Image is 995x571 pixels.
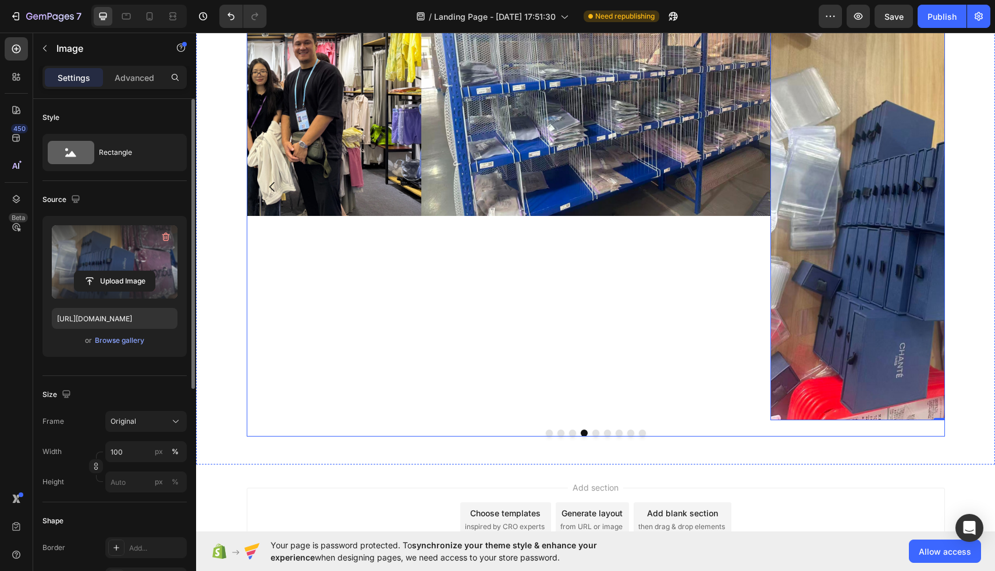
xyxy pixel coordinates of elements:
div: Border [42,542,65,553]
div: Choose templates [274,474,344,487]
button: Dot [443,397,450,404]
span: Original [111,416,136,427]
p: Settings [58,72,90,84]
span: synchronize your theme style & enhance your experience [271,540,597,562]
span: Save [884,12,904,22]
button: Dot [420,397,427,404]
div: Open Intercom Messenger [955,514,983,542]
span: from URL or image [364,489,427,499]
p: Advanced [115,72,154,84]
span: Add section [372,449,427,461]
p: 7 [76,9,81,23]
label: Frame [42,416,64,427]
button: % [152,445,166,459]
span: Allow access [919,545,971,558]
label: Height [42,477,64,487]
button: Browse gallery [94,335,145,346]
div: Undo/Redo [219,5,266,28]
div: px [155,446,163,457]
button: Dot [396,397,403,404]
span: / [429,10,432,23]
button: Carousel Next Arrow [707,138,740,171]
button: Publish [918,5,966,28]
span: inspired by CRO experts [269,489,349,499]
label: Width [42,446,62,457]
input: https://example.com/image.jpg [52,308,177,329]
div: Rectangle [99,139,170,166]
button: Upload Image [74,271,155,292]
span: then drag & drop elements [442,489,529,499]
p: Image [56,41,155,55]
span: Your page is password protected. To when designing pages, we need access to your store password. [271,539,642,563]
div: Beta [9,213,28,222]
div: Style [42,112,59,123]
button: Save [875,5,913,28]
button: Dot [431,397,438,404]
button: px [168,445,182,459]
div: Generate layout [365,474,427,487]
iframe: Design area [196,33,995,531]
div: Source [42,192,83,208]
button: Allow access [909,540,981,563]
div: Browse gallery [95,335,144,346]
div: Add blank section [451,474,522,487]
button: Dot [408,397,415,404]
button: Original [105,411,187,432]
button: % [152,475,166,489]
div: px [155,477,163,487]
button: Dot [373,397,380,404]
span: Need republishing [595,11,655,22]
button: 7 [5,5,87,28]
span: or [85,334,92,347]
div: Add... [129,543,184,554]
button: Dot [385,397,392,404]
div: 450 [11,124,28,133]
div: Size [42,387,73,403]
div: % [172,477,179,487]
div: Publish [928,10,957,23]
span: Landing Page - [DATE] 17:51:30 [434,10,556,23]
button: px [168,475,182,489]
div: Shape [42,516,63,526]
button: Dot [350,397,357,404]
button: Dot [361,397,368,404]
div: % [172,446,179,457]
input: px% [105,471,187,492]
input: px% [105,441,187,462]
